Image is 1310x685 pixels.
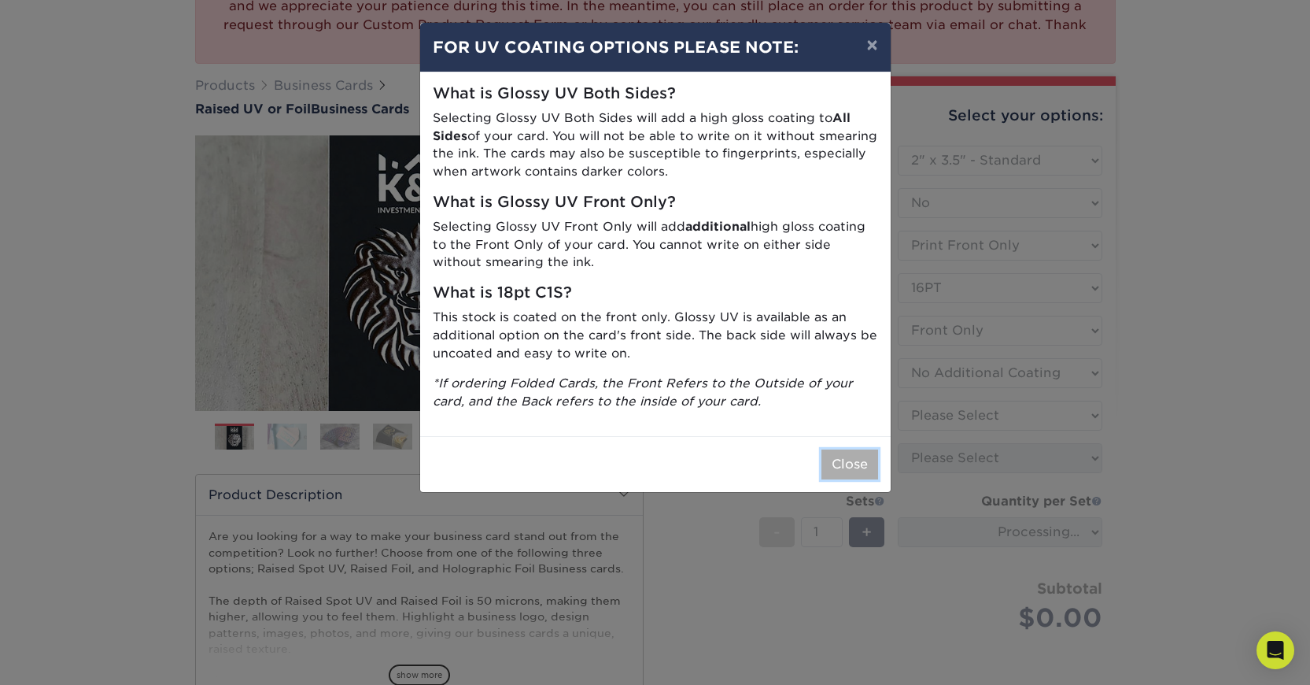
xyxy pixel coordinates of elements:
[433,109,878,181] p: Selecting Glossy UV Both Sides will add a high gloss coating to of your card. You will not be abl...
[821,450,878,479] button: Close
[433,284,878,302] h5: What is 18pt C1S?
[433,110,851,143] strong: All Sides
[1256,631,1294,669] div: Open Intercom Messenger
[854,23,890,67] button: ×
[433,376,853,409] i: *If ordering Folded Cards, the Front Refers to the Outside of your card, and the Back refers to t...
[433,309,878,362] p: This stock is coated on the front only. Glossy UV is available as an additional option on the car...
[685,219,751,234] strong: additional
[433,85,878,103] h5: What is Glossy UV Both Sides?
[433,218,878,272] p: Selecting Glossy UV Front Only will add high gloss coating to the Front Only of your card. You ca...
[433,35,878,59] h4: FOR UV COATING OPTIONS PLEASE NOTE:
[433,194,878,212] h5: What is Glossy UV Front Only?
